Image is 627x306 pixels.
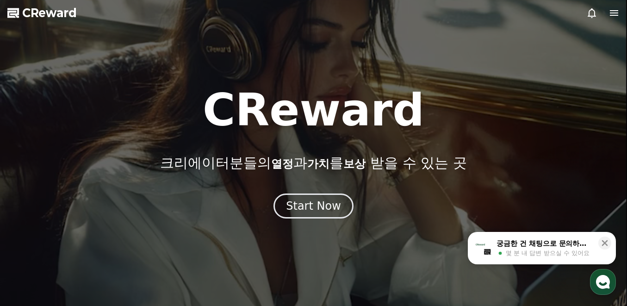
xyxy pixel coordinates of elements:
a: CReward [7,6,77,20]
p: 크리에이터분들의 과 를 받을 수 있는 곳 [160,155,466,171]
span: 보상 [343,157,366,170]
a: Start Now [273,203,354,212]
button: Start Now [273,194,354,219]
span: 열정 [271,157,293,170]
span: 가치 [307,157,329,170]
span: CReward [22,6,77,20]
h1: CReward [203,88,424,132]
div: Start Now [286,199,341,213]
